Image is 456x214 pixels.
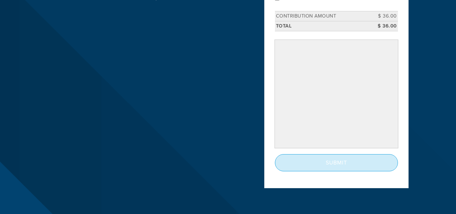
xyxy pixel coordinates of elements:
[367,21,398,31] td: $ 36.00
[276,41,397,147] iframe: Secure payment input frame
[275,11,367,21] td: Contribution Amount
[275,154,398,171] input: Submit
[275,21,367,31] td: Total
[367,11,398,21] td: $ 36.00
